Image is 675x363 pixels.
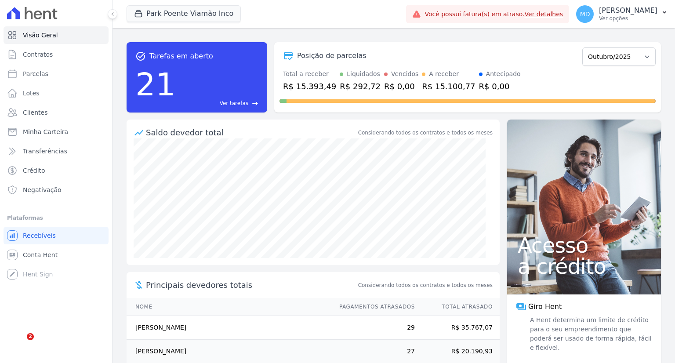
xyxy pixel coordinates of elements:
[599,6,657,15] p: [PERSON_NAME]
[23,89,40,98] span: Lotes
[146,279,356,291] span: Principais devedores totais
[518,235,650,256] span: Acesso
[149,51,213,62] span: Tarefas em aberto
[331,298,415,316] th: Pagamentos Atrasados
[415,298,500,316] th: Total Atrasado
[27,333,34,340] span: 2
[9,333,30,354] iframe: Intercom live chat
[23,147,67,156] span: Transferências
[23,108,47,117] span: Clientes
[23,69,48,78] span: Parcelas
[4,142,109,160] a: Transferências
[525,11,563,18] a: Ver detalhes
[4,162,109,179] a: Crédito
[569,2,675,26] button: MD [PERSON_NAME] Ver opções
[4,65,109,83] a: Parcelas
[127,316,331,340] td: [PERSON_NAME]
[297,51,367,61] div: Posição de parcelas
[4,84,109,102] a: Lotes
[23,231,56,240] span: Recebíveis
[599,15,657,22] p: Ver opções
[4,227,109,244] a: Recebíveis
[358,129,493,137] div: Considerando todos os contratos e todos os meses
[127,5,241,22] button: Park Poente Viamão Inco
[580,11,590,17] span: MD
[283,80,336,92] div: R$ 15.393,49
[331,316,415,340] td: 29
[252,100,258,107] span: east
[486,69,521,79] div: Antecipado
[135,62,176,107] div: 21
[23,127,68,136] span: Minha Carteira
[415,316,500,340] td: R$ 35.767,07
[23,31,58,40] span: Visão Geral
[358,281,493,289] span: Considerando todos os contratos e todos os meses
[422,80,475,92] div: R$ 15.100,77
[135,51,146,62] span: task_alt
[179,99,258,107] a: Ver tarefas east
[528,316,652,352] span: A Hent determina um limite de crédito para o seu empreendimento que poderá ser usado de forma ráp...
[479,80,521,92] div: R$ 0,00
[340,80,381,92] div: R$ 292,72
[4,123,109,141] a: Minha Carteira
[23,250,58,259] span: Conta Hent
[283,69,336,79] div: Total a receber
[425,10,563,19] span: Você possui fatura(s) em atraso.
[347,69,380,79] div: Liquidados
[127,298,331,316] th: Nome
[518,256,650,277] span: a crédito
[4,181,109,199] a: Negativação
[4,246,109,264] a: Conta Hent
[4,46,109,63] a: Contratos
[23,185,62,194] span: Negativação
[528,301,562,312] span: Giro Hent
[220,99,248,107] span: Ver tarefas
[23,166,45,175] span: Crédito
[23,50,53,59] span: Contratos
[146,127,356,138] div: Saldo devedor total
[4,104,109,121] a: Clientes
[429,69,459,79] div: A receber
[4,26,109,44] a: Visão Geral
[7,213,105,223] div: Plataformas
[384,80,418,92] div: R$ 0,00
[391,69,418,79] div: Vencidos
